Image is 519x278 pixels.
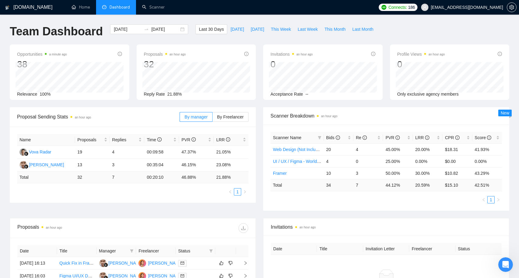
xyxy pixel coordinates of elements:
time: an hour ago [46,226,62,229]
button: This Week [267,24,294,34]
td: 44.12 % [383,179,413,191]
div: [PERSON_NAME] [148,260,183,266]
img: VR [20,148,27,156]
span: Replies [112,136,138,143]
button: Expand window [95,2,107,14]
span: filter [317,133,323,142]
div: 32 [144,58,186,70]
td: 34 [324,179,353,191]
span: left [482,198,485,202]
div: Vova Radar [29,149,51,155]
span: Acceptance Rate [270,92,303,97]
img: logo [5,3,9,12]
span: right [238,274,248,278]
h1: Team Dashboard [10,24,103,39]
span: filter [318,136,321,139]
span: info-circle [244,52,249,56]
span: Scanner Name [273,135,301,140]
td: 10 [324,167,353,179]
td: 47.37% [179,146,214,159]
th: Invitation Letter [363,243,409,255]
span: swap-right [144,27,149,32]
span: info-circle [226,137,230,142]
div: 38 [17,58,67,70]
span: Bids [326,135,340,140]
span: CPR [445,135,459,140]
th: Title [57,245,97,257]
a: AL[PERSON_NAME] [138,273,183,278]
iframe: Intercom live chat [498,257,513,272]
input: Start date [114,26,141,33]
li: 1 [487,196,495,203]
button: Last Week [294,24,321,34]
span: Proposals [77,136,103,143]
li: Next Page [241,188,249,195]
a: Framer [273,171,287,176]
span: dislike [228,261,233,266]
span: Proposals [144,51,186,58]
td: 46.88 % [179,171,214,183]
span: [DATE] [251,26,264,33]
th: Freelancer [136,245,176,257]
td: $18.31 [442,143,472,155]
span: mail [181,261,184,265]
td: 21.88 % [214,171,249,183]
button: like [218,259,225,267]
span: to [144,27,149,32]
span: This Week [271,26,291,33]
span: 186 [408,4,415,11]
span: info-circle [455,135,460,140]
button: right [241,188,249,195]
button: right [495,196,502,203]
span: Only exclusive agency members [397,92,459,97]
td: 25.00% [383,155,413,167]
li: Previous Page [227,188,234,195]
li: Previous Page [480,196,487,203]
span: download [239,226,248,230]
a: AL[PERSON_NAME] [138,260,183,265]
img: gigradar-bm.png [24,152,28,156]
span: New [501,111,509,115]
li: 1 [234,188,241,195]
td: Total [17,171,75,183]
span: Profile Views [397,51,445,58]
td: 00:35:04 [144,159,179,171]
span: By Freelancer [217,114,244,119]
span: mail [181,274,184,278]
td: 00:09:58 [144,146,179,159]
span: info-circle [336,135,340,140]
span: right [496,198,500,202]
span: info-circle [157,137,162,142]
span: info-circle [191,137,196,142]
td: 4 [110,146,145,159]
a: VRVova Radar [20,149,51,154]
div: [PERSON_NAME] [109,260,144,266]
td: 45.00% [383,143,413,155]
span: right [238,261,248,265]
td: 4 [324,155,353,167]
span: PVR [181,137,196,142]
span: Proposal Sending Stats [17,113,180,121]
time: an hour ago [428,53,445,56]
span: info-circle [425,135,429,140]
a: Web Design (Not Including Ecommerce / Shopify) [273,147,367,152]
td: $ 15.10 [442,179,472,191]
span: right [243,190,247,194]
a: homeHome [72,5,90,10]
span: info-circle [498,52,502,56]
a: 1 [488,196,494,203]
img: AL [138,259,146,267]
a: AI[PERSON_NAME] [99,260,144,265]
button: [DATE] [247,24,267,34]
div: [PERSON_NAME] [29,161,64,168]
time: an hour ago [170,53,186,56]
img: AI [99,259,107,267]
th: Status [456,243,502,255]
span: info-circle [396,135,400,140]
td: Quick Fix in Framer (Web Design, Responsive Design, Website Customization, UX/UI) [57,257,97,270]
span: LRR [216,137,230,142]
span: left [228,190,232,194]
img: gigradar-bm.png [24,164,28,169]
button: Last 30 Days [195,24,227,34]
span: Connects: [388,4,407,11]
